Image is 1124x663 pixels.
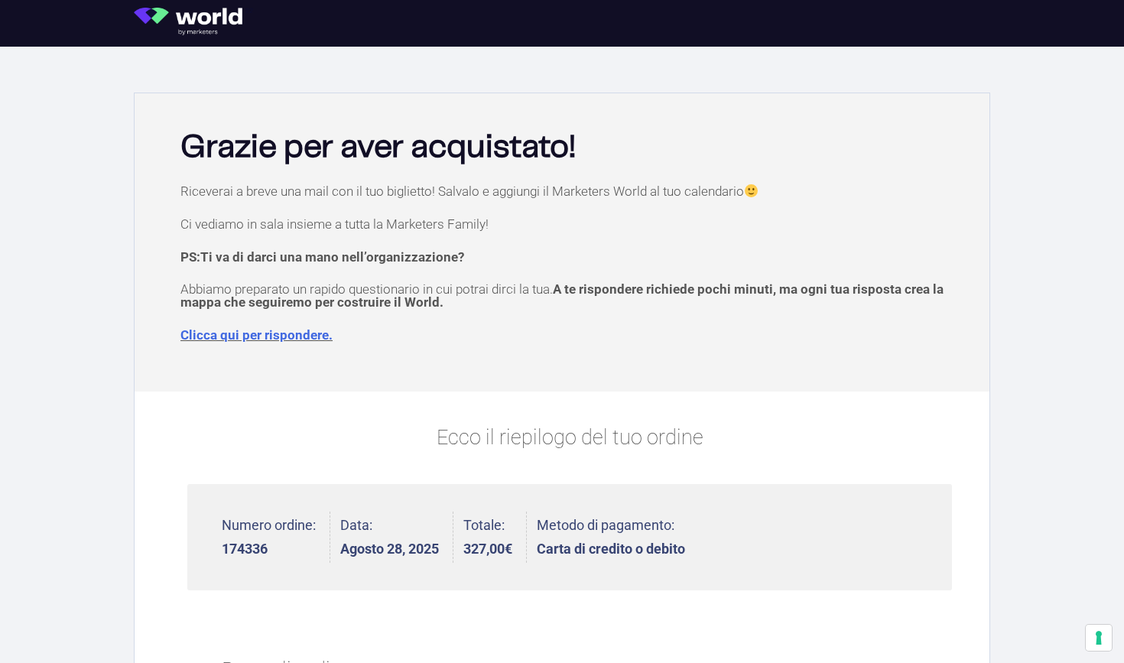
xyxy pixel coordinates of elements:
li: Numero ordine: [222,512,330,563]
strong: Carta di credito o debito [537,542,685,556]
span: € [505,541,512,557]
button: Le tue preferenze relative al consenso per le tecnologie di tracciamento [1086,625,1112,651]
p: Riceverai a breve una mail con il tuo biglietto! Salvalo e aggiungi il Marketers World al tuo cal... [180,184,959,198]
a: Clicca qui per rispondere. [180,327,333,343]
iframe: Customerly Messenger Launcher [12,603,58,649]
p: Ecco il riepilogo del tuo ordine [187,422,952,453]
li: Data: [340,512,453,563]
p: Abbiamo preparato un rapido questionario in cui potrai dirci la tua. [180,283,959,309]
span: A te rispondere richiede pochi minuti, ma ogni tua risposta crea la mappa che seguiremo per costr... [180,281,944,310]
b: Grazie per aver acquistato! [180,132,576,163]
p: Ci vediamo in sala insieme a tutta la Marketers Family! [180,218,959,231]
img: 🙂 [745,184,758,197]
strong: PS: [180,249,464,265]
bdi: 327,00 [463,541,512,557]
strong: 174336 [222,542,316,556]
span: Ti va di darci una mano nell’organizzazione? [200,249,464,265]
li: Totale: [463,512,527,563]
strong: Agosto 28, 2025 [340,542,439,556]
li: Metodo di pagamento: [537,512,685,563]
